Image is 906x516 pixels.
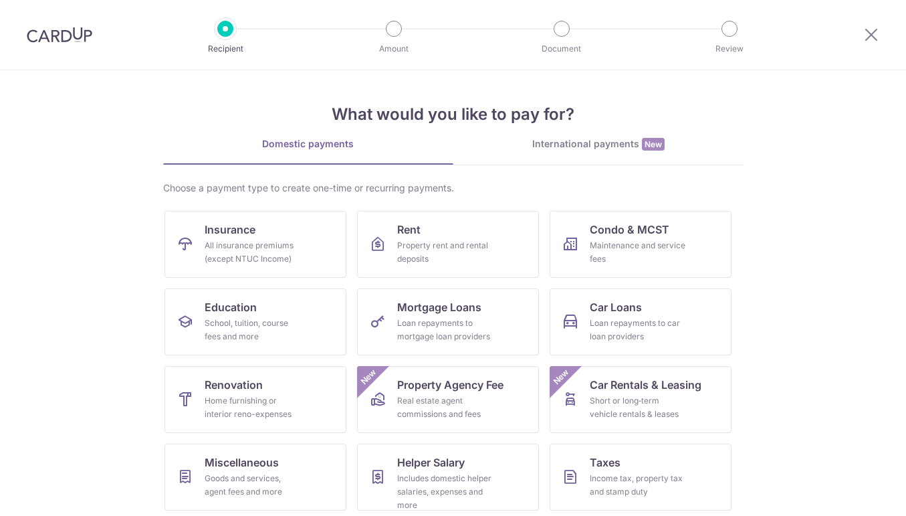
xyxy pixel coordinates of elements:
a: TaxesIncome tax, property tax and stamp duty [550,444,731,511]
a: MiscellaneousGoods and services, agent fees and more [164,444,346,511]
a: RenovationHome furnishing or interior reno-expenses [164,366,346,433]
p: Document [512,42,611,56]
span: Car Rentals & Leasing [590,377,701,393]
div: International payments [453,137,744,151]
a: Car LoansLoan repayments to car loan providers [550,288,731,355]
a: Helper SalaryIncludes domestic helper salaries, expenses and more [357,444,539,511]
span: Property Agency Fee [397,377,503,393]
div: Choose a payment type to create one-time or recurring payments. [163,181,744,195]
div: Goods and services, agent fees and more [205,472,301,499]
div: Income tax, property tax and stamp duty [590,472,686,499]
div: Maintenance and service fees [590,239,686,266]
iframe: Opens a widget where you can find more information [820,476,893,509]
span: Helper Salary [397,454,465,470]
div: Real estate agent commissions and fees [397,394,493,421]
span: Taxes [590,454,620,470]
a: Condo & MCSTMaintenance and service fees [550,211,731,278]
p: Review [680,42,779,56]
span: Mortgage Loans [397,299,481,315]
p: Recipient [176,42,275,56]
span: Renovation [205,377,263,393]
span: Miscellaneous [205,454,279,470]
h4: What would you like to pay for? [163,102,744,126]
span: Condo & MCST [590,222,669,238]
div: Loan repayments to car loan providers [590,317,686,343]
span: New [550,366,572,388]
div: Loan repayments to mortgage loan providers [397,317,493,343]
span: Rent [397,222,421,238]
span: Car Loans [590,299,642,315]
div: Home furnishing or interior reno-expenses [205,394,301,421]
div: Includes domestic helper salaries, expenses and more [397,472,493,512]
span: New [357,366,379,388]
div: School, tuition, course fees and more [205,317,301,343]
div: All insurance premiums (except NTUC Income) [205,239,301,266]
a: Property Agency FeeReal estate agent commissions and feesNew [357,366,539,433]
span: New [642,138,665,151]
span: Education [205,299,257,315]
div: Short or long‑term vehicle rentals & leases [590,394,686,421]
div: Domestic payments [163,137,453,151]
img: CardUp [27,27,92,43]
span: Insurance [205,222,255,238]
a: RentProperty rent and rental deposits [357,211,539,278]
p: Amount [344,42,443,56]
a: Mortgage LoansLoan repayments to mortgage loan providers [357,288,539,355]
a: InsuranceAll insurance premiums (except NTUC Income) [164,211,346,278]
div: Property rent and rental deposits [397,239,493,266]
a: EducationSchool, tuition, course fees and more [164,288,346,355]
a: Car Rentals & LeasingShort or long‑term vehicle rentals & leasesNew [550,366,731,433]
